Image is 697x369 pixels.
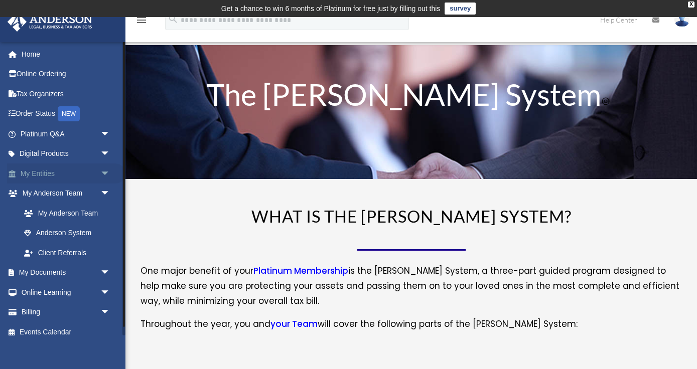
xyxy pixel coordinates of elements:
[100,302,120,323] span: arrow_drop_down
[7,263,125,283] a: My Documentsarrow_drop_down
[58,106,80,121] div: NEW
[7,302,125,322] a: Billingarrow_drop_down
[7,124,125,144] a: Platinum Q&Aarrow_drop_down
[141,317,682,332] p: Throughout the year, you and will cover the following parts of the [PERSON_NAME] System:
[7,163,125,183] a: My Entitiesarrow_drop_down
[5,12,95,32] img: Anderson Advisors Platinum Portal
[7,44,125,64] a: Home
[135,14,148,26] i: menu
[674,13,689,27] img: User Pic
[270,318,318,335] a: your Team
[100,282,120,303] span: arrow_drop_down
[7,104,125,124] a: Order StatusNEW
[100,124,120,144] span: arrow_drop_down
[135,18,148,26] a: menu
[7,183,125,204] a: My Anderson Teamarrow_drop_down
[251,206,572,226] span: WHAT IS THE [PERSON_NAME] SYSTEM?
[100,183,120,204] span: arrow_drop_down
[14,203,125,223] a: My Anderson Team
[14,223,120,243] a: Anderson System
[7,322,125,342] a: Events Calendar
[7,84,125,104] a: Tax Organizers
[445,3,476,15] a: survey
[183,79,640,114] h1: The [PERSON_NAME] System
[7,282,125,302] a: Online Learningarrow_drop_down
[14,243,125,263] a: Client Referrals
[688,2,694,8] div: close
[7,144,125,164] a: Digital Productsarrow_drop_down
[221,3,441,15] div: Get a chance to win 6 months of Platinum for free just by filling out this
[7,64,125,84] a: Online Ordering
[100,144,120,164] span: arrow_drop_down
[168,14,179,25] i: search
[100,163,120,184] span: arrow_drop_down
[253,265,348,282] a: Platinum Membership
[141,264,682,317] p: One major benefit of your is the [PERSON_NAME] System, a three-part guided program designed to he...
[100,263,120,283] span: arrow_drop_down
